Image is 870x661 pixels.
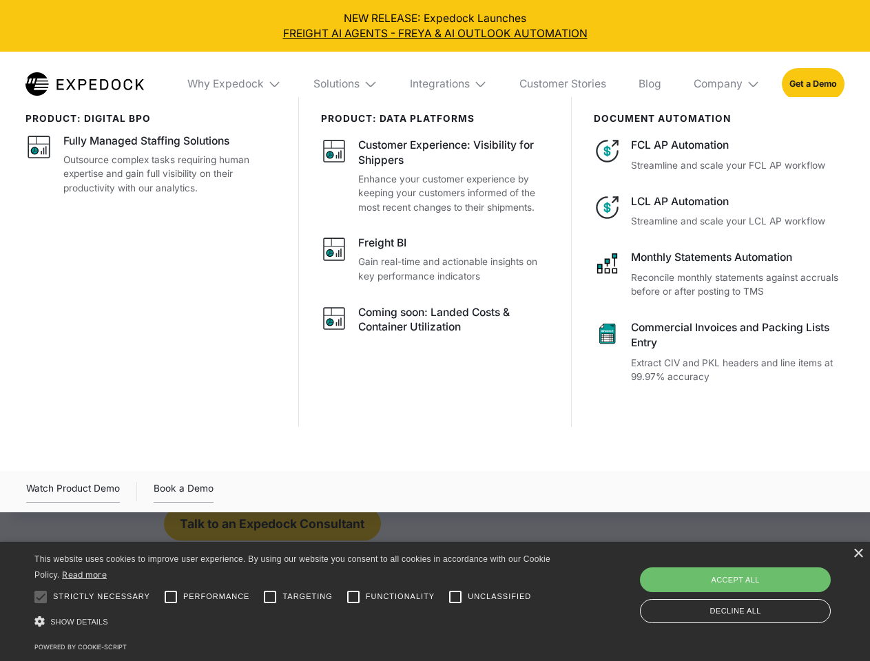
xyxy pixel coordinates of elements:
div: Why Expedock [187,77,264,91]
a: Coming soon: Landed Costs & Container Utilization [321,305,550,339]
div: Integrations [410,77,470,91]
p: Enhance your customer experience by keeping your customers informed of the most recent changes to... [358,172,550,215]
a: Customer Experience: Visibility for ShippersEnhance your customer experience by keeping your cust... [321,138,550,214]
a: Freight BIGain real-time and actionable insights on key performance indicators [321,235,550,283]
span: Targeting [282,591,332,602]
a: Fully Managed Staffing SolutionsOutsource complex tasks requiring human expertise and gain full v... [25,134,277,195]
div: LCL AP Automation [631,194,844,209]
div: Integrations [399,52,498,116]
span: This website uses cookies to improve user experience. By using our website you consent to all coo... [34,554,550,580]
div: product: digital bpo [25,113,277,124]
p: Reconcile monthly statements against accruals before or after posting to TMS [631,271,844,299]
div: Fully Managed Staffing Solutions [63,134,229,149]
div: Watch Product Demo [26,481,120,503]
div: Solutions [303,52,389,116]
a: Get a Demo [782,68,845,99]
div: Coming soon: Landed Costs & Container Utilization [358,305,550,335]
p: Gain real-time and actionable insights on key performance indicators [358,255,550,283]
div: Commercial Invoices and Packing Lists Entry [631,320,844,350]
div: Company [694,77,743,91]
div: Monthly Statements Automation [631,250,844,265]
div: document automation [594,113,845,124]
span: Unclassified [468,591,531,602]
div: Customer Experience: Visibility for Shippers [358,138,550,168]
a: Customer Stories [508,52,617,116]
span: Show details [50,618,108,626]
div: Why Expedock [176,52,292,116]
div: Show details [34,613,555,631]
a: Commercial Invoices and Packing Lists EntryExtract CIV and PKL headers and line items at 99.97% a... [594,320,845,384]
p: Streamline and scale your LCL AP workflow [631,214,844,229]
a: Powered by cookie-script [34,643,127,651]
a: Book a Demo [154,481,214,503]
a: open lightbox [26,481,120,503]
a: FREIGHT AI AGENTS - FREYA & AI OUTLOOK AUTOMATION [11,26,860,41]
div: Solutions [313,77,360,91]
a: FCL AP AutomationStreamline and scale your FCL AP workflow [594,138,845,172]
div: Company [683,52,771,116]
div: Freight BI [358,235,406,251]
p: Extract CIV and PKL headers and line items at 99.97% accuracy [631,356,844,384]
iframe: Chat Widget [641,512,870,661]
a: Monthly Statements AutomationReconcile monthly statements against accruals before or after postin... [594,250,845,299]
span: Strictly necessary [53,591,150,602]
p: Outsource complex tasks requiring human expertise and gain full visibility on their productivity ... [63,153,277,196]
a: Read more [62,569,107,580]
div: NEW RELEASE: Expedock Launches [11,11,860,41]
a: LCL AP AutomationStreamline and scale your LCL AP workflow [594,194,845,229]
span: Functionality [366,591,435,602]
div: PRODUCT: data platforms [321,113,550,124]
a: Blog [628,52,672,116]
p: Streamline and scale your FCL AP workflow [631,158,844,173]
div: FCL AP Automation [631,138,844,153]
span: Performance [183,591,250,602]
